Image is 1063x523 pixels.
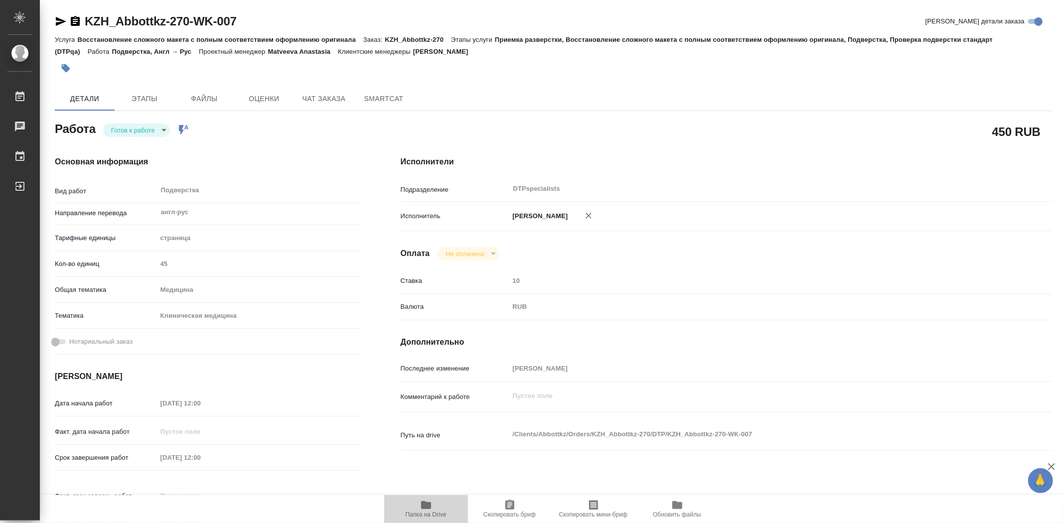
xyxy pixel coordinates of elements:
[338,48,413,55] p: Клиентские менеджеры
[1032,470,1049,491] span: 🙏
[55,233,157,243] p: Тарифные единицы
[55,311,157,321] p: Тематика
[401,156,1052,168] h4: Исполнители
[61,93,109,105] span: Детали
[401,211,509,221] p: Исполнитель
[55,156,361,168] h4: Основная информация
[406,511,447,518] span: Папка на Drive
[992,123,1041,140] h2: 450 RUB
[401,302,509,312] p: Валюта
[55,208,157,218] p: Направление перевода
[55,57,77,79] button: Добавить тэг
[199,48,268,55] p: Проектный менеджер
[112,48,199,55] p: Подверстка, Англ → Рус
[103,124,170,137] div: Готов к работе
[363,36,385,43] p: Заказ:
[55,453,157,463] p: Срок завершения работ
[451,36,495,43] p: Этапы услуги
[157,281,361,298] div: Медицина
[384,495,468,523] button: Папка на Drive
[443,250,487,258] button: Не оплачена
[55,398,157,408] p: Дата начала работ
[157,307,361,324] div: Клиническая медицина
[157,489,244,503] input: Пустое поле
[180,93,228,105] span: Файлы
[85,14,237,28] a: KZH_Abbottkz-270-WK-007
[157,257,361,271] input: Пустое поле
[635,495,719,523] button: Обновить файлы
[559,511,627,518] span: Скопировать мини-бриф
[55,36,993,55] p: Приемка разверстки, Восстановление сложного макета с полным соответствием оформлению оригинала, П...
[55,427,157,437] p: Факт. дата начала работ
[240,93,288,105] span: Оценки
[55,186,157,196] p: Вид работ
[88,48,112,55] p: Работа
[157,230,361,247] div: страница
[509,298,998,315] div: RUB
[925,16,1025,26] span: [PERSON_NAME] детали заказа
[401,248,430,260] h4: Оплата
[401,430,509,440] p: Путь на drive
[401,364,509,374] p: Последнее изменение
[157,450,244,465] input: Пустое поле
[483,511,536,518] span: Скопировать бриф
[509,273,998,288] input: Пустое поле
[157,396,244,410] input: Пустое поле
[1028,468,1053,493] button: 🙏
[55,119,96,137] h2: Работа
[401,276,509,286] p: Ставка
[653,511,701,518] span: Обновить файлы
[55,285,157,295] p: Общая тематика
[578,205,600,227] button: Удалить исполнителя
[69,337,133,347] span: Нотариальный заказ
[468,495,552,523] button: Скопировать бриф
[69,15,81,27] button: Скопировать ссылку
[438,247,499,261] div: Готов к работе
[401,185,509,195] p: Подразделение
[552,495,635,523] button: Скопировать мини-бриф
[121,93,168,105] span: Этапы
[268,48,338,55] p: Matveeva Anastasia
[77,36,363,43] p: Восстановление сложного макета с полным соответствием оформлению оригинала
[509,426,998,443] textarea: /Clients/Abbottkz/Orders/KZH_Abbottkz-270/DTP/KZH_Abbottkz-270-WK-007
[55,371,361,383] h4: [PERSON_NAME]
[55,259,157,269] p: Кол-во единиц
[401,336,1052,348] h4: Дополнительно
[300,93,348,105] span: Чат заказа
[509,361,998,376] input: Пустое поле
[55,15,67,27] button: Скопировать ссылку для ЯМессенджера
[413,48,476,55] p: [PERSON_NAME]
[509,211,568,221] p: [PERSON_NAME]
[157,424,244,439] input: Пустое поле
[55,491,157,501] p: Факт. срок заверш. работ
[55,36,77,43] p: Услуга
[385,36,451,43] p: KZH_Abbottkz-270
[108,126,158,134] button: Готов к работе
[401,392,509,402] p: Комментарий к работе
[360,93,408,105] span: SmartCat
